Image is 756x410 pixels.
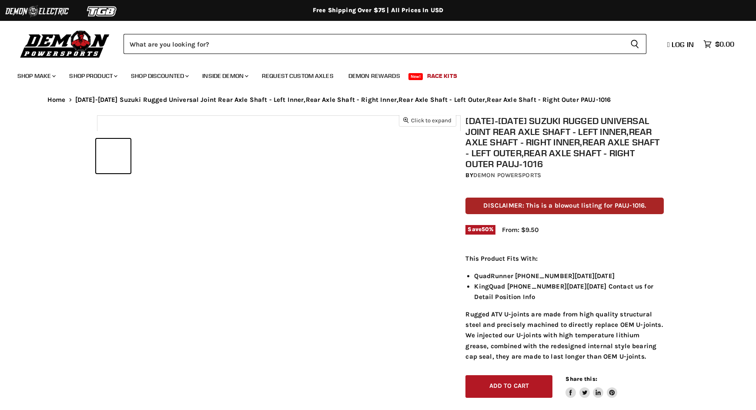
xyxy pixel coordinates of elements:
img: TGB Logo 2 [70,3,135,20]
a: Shop Discounted [124,67,194,85]
a: Log in [663,40,699,48]
li: KingQuad [PHONE_NUMBER][DATE][DATE] Contact us for Detail Position Info [474,281,664,302]
div: Free Shipping Over $75 | All Prices In USD [30,7,726,14]
li: QuadRunner [PHONE_NUMBER][DATE][DATE] [474,271,664,281]
button: 2001-2002 Suzuki Rugged Universal Joint Rear Axle Shaft - Left Inner,Rear Axle Shaft - Right Inne... [96,139,130,173]
a: Demon Powersports [473,171,541,179]
a: Shop Product [63,67,123,85]
button: Add to cart [465,375,552,398]
div: by [465,171,664,180]
input: Search [124,34,623,54]
form: Product [124,34,646,54]
a: Race Kits [421,67,464,85]
a: Shop Make [11,67,61,85]
span: [DATE]-[DATE] Suzuki Rugged Universal Joint Rear Axle Shaft - Left Inner,Rear Axle Shaft - Right ... [75,96,611,104]
p: This Product Fits With: [465,253,664,264]
img: Demon Powersports [17,28,113,59]
a: Request Custom Axles [255,67,340,85]
span: $0.00 [715,40,734,48]
span: Add to cart [489,382,529,390]
span: From: $9.50 [502,226,539,234]
span: Log in [672,40,694,49]
nav: Breadcrumbs [30,96,726,104]
aside: Share this: [565,375,617,398]
a: $0.00 [699,38,739,50]
ul: Main menu [11,64,732,85]
h1: [DATE]-[DATE] Suzuki Rugged Universal Joint Rear Axle Shaft - Left Inner,Rear Axle Shaft - Right ... [465,115,664,169]
span: New! [408,73,423,80]
img: Demon Electric Logo 2 [4,3,70,20]
button: Click to expand [399,114,456,126]
a: Inside Demon [196,67,254,85]
span: Share this: [565,376,597,382]
p: DISCLAIMER: This is a blowout listing for PAUJ-1016. [465,198,664,214]
span: 50 [482,226,489,232]
a: Home [47,96,66,104]
span: Save % [465,225,495,235]
div: Rugged ATV U-joints are made from high quality structural steel and precisely machined to directl... [465,253,664,362]
span: Click to expand [403,117,452,124]
button: Search [623,34,646,54]
a: Demon Rewards [342,67,407,85]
